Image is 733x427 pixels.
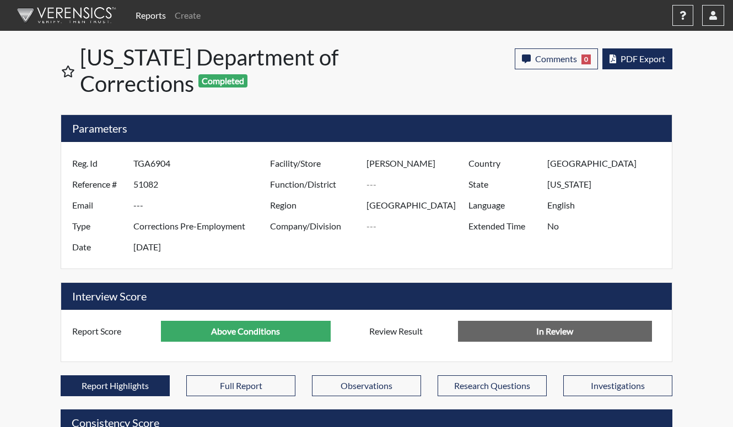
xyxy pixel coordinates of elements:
label: Region [262,195,366,216]
label: Date [64,237,133,258]
label: Language [460,195,547,216]
label: Reference # [64,174,133,195]
label: Report Score [64,321,161,342]
button: PDF Export [602,48,672,69]
h5: Interview Score [61,283,672,310]
span: Comments [535,53,577,64]
input: No Decision [458,321,652,342]
input: --- [133,195,273,216]
input: --- [366,153,471,174]
input: --- [366,216,471,237]
span: PDF Export [621,53,665,64]
span: Completed [198,74,248,87]
input: --- [133,237,273,258]
label: Type [64,216,133,237]
h5: Parameters [61,115,672,142]
button: Research Questions [438,375,547,396]
label: Review Result [361,321,458,342]
input: --- [133,174,273,195]
label: Email [64,195,133,216]
button: Comments0 [515,48,598,69]
h1: [US_STATE] Department of Corrections [80,44,368,97]
button: Full Report [186,375,295,396]
input: --- [547,174,669,195]
label: State [460,174,547,195]
input: --- [133,153,273,174]
button: Investigations [563,375,672,396]
input: --- [133,216,273,237]
input: --- [547,195,669,216]
label: Company/Division [262,216,366,237]
button: Observations [312,375,421,396]
input: --- [547,153,669,174]
a: Create [170,4,205,26]
label: Facility/Store [262,153,366,174]
span: 0 [581,54,591,64]
label: Reg. Id [64,153,133,174]
input: --- [366,174,471,195]
input: --- [547,216,669,237]
label: Extended Time [460,216,547,237]
button: Report Highlights [61,375,170,396]
label: Function/District [262,174,366,195]
label: Country [460,153,547,174]
input: --- [161,321,331,342]
a: Reports [131,4,170,26]
input: --- [366,195,471,216]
